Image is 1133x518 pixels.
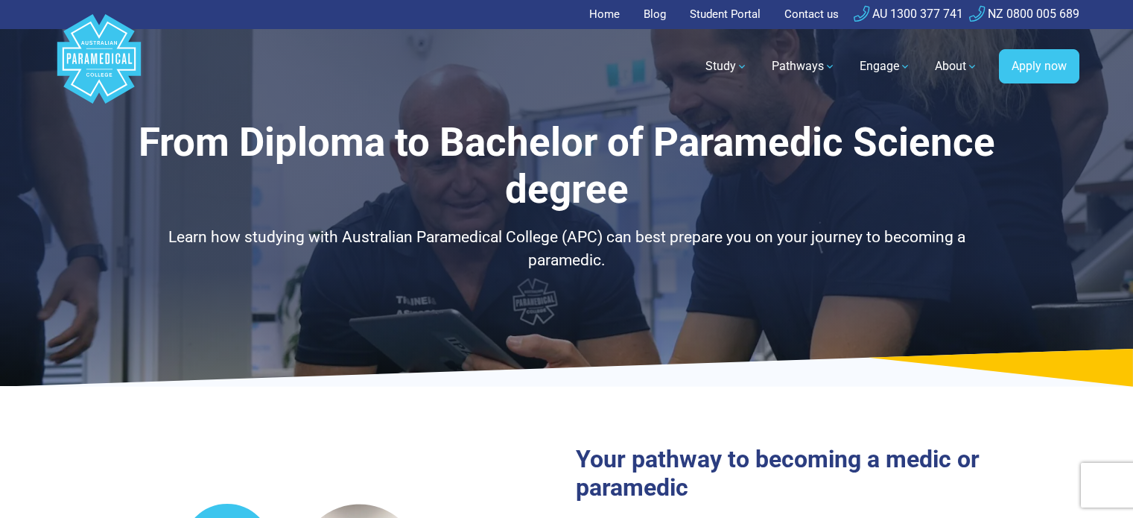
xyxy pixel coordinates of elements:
a: Pathways [763,45,845,87]
h2: Your pathway to becoming a medic or paramedic [576,445,1079,502]
a: NZ 0800 005 689 [969,7,1079,21]
a: Australian Paramedical College [54,29,144,104]
p: Learn how studying with Australian Paramedical College (APC) can best prepare you on your journey... [131,226,1003,273]
a: About [926,45,987,87]
a: Study [696,45,757,87]
h1: From Diploma to Bachelor of Paramedic Science degree [131,119,1003,214]
a: AU 1300 377 741 [854,7,963,21]
a: Apply now [999,49,1079,83]
a: Engage [851,45,920,87]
